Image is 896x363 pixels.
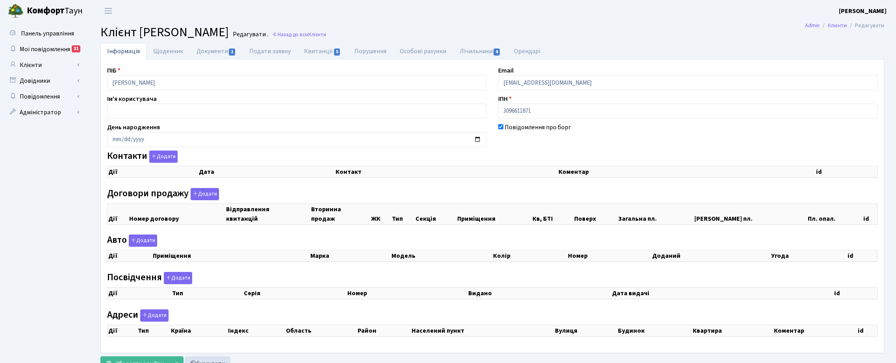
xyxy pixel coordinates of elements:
[107,235,157,247] label: Авто
[27,4,65,17] b: Комфорт
[507,43,547,60] a: Орендарі
[393,43,453,60] a: Особові рахунки
[694,203,807,224] th: [PERSON_NAME] пл.
[348,43,393,60] a: Порушення
[308,31,326,38] span: Клієнти
[4,26,83,41] a: Панель управління
[189,186,219,200] a: Додати
[391,250,492,262] th: Модель
[8,3,24,19] img: logo.png
[4,41,83,57] a: Мої повідомлення31
[198,166,335,178] th: Дата
[532,203,573,224] th: Кв, БТІ
[770,250,847,262] th: Угода
[4,89,83,104] a: Повідомлення
[456,203,532,224] th: Приміщення
[225,203,310,224] th: Відправлення квитанцій
[370,203,391,224] th: ЖК
[107,66,121,75] label: ПІБ
[558,166,815,178] th: Коментар
[108,287,171,299] th: Дії
[415,203,456,224] th: Секція
[129,235,157,247] button: Авто
[467,287,611,299] th: Видано
[357,325,411,336] th: Район
[505,123,571,132] label: Повідомлення про борг
[107,309,169,322] label: Адреси
[107,188,219,200] label: Договори продажу
[272,31,326,38] a: Назад до всіхКлієнти
[310,203,370,224] th: Вторинна продаж
[147,43,190,60] a: Щоденник
[847,250,877,262] th: id
[107,123,160,132] label: День народження
[72,45,80,52] div: 31
[147,149,178,163] a: Додати
[21,29,74,38] span: Панель управління
[108,203,129,224] th: Дії
[137,325,170,336] th: Тип
[651,250,770,262] th: Доданий
[453,43,507,60] a: Лічильники
[107,272,192,284] label: Посвідчення
[190,43,243,60] a: Документи
[27,4,83,18] span: Таун
[839,7,887,15] b: [PERSON_NAME]
[839,6,887,16] a: [PERSON_NAME]
[493,48,500,56] span: 4
[229,48,235,56] span: 1
[807,203,863,224] th: Пл. опал.
[100,43,147,60] a: Інформація
[573,203,618,224] th: Поверх
[828,21,847,30] a: Клієнти
[191,188,219,200] button: Договори продажу
[347,287,468,299] th: Номер
[162,270,192,284] a: Додати
[692,325,773,336] th: Квартира
[108,325,137,336] th: Дії
[170,325,227,336] th: Країна
[108,166,198,178] th: Дії
[285,325,357,336] th: Область
[164,272,192,284] button: Посвідчення
[231,31,268,38] small: Редагувати .
[243,287,346,299] th: Серія
[4,104,83,120] a: Адміністратор
[171,287,243,299] th: Тип
[805,21,820,30] a: Admin
[411,325,554,336] th: Населений пункт
[335,166,557,178] th: Контакт
[618,203,694,224] th: Загальна пл.
[554,325,618,336] th: Вулиця
[227,325,286,336] th: Індекс
[100,23,229,41] span: Клієнт [PERSON_NAME]
[833,287,877,299] th: id
[243,43,297,60] a: Подати заявку
[138,308,169,322] a: Додати
[4,73,83,89] a: Довідники
[107,151,178,163] label: Контакти
[20,45,70,54] span: Мої повідомлення
[857,325,877,336] th: id
[310,250,391,262] th: Марка
[847,21,884,30] li: Редагувати
[863,203,877,224] th: id
[793,17,896,34] nav: breadcrumb
[149,151,178,163] button: Контакти
[297,43,347,60] a: Квитанції
[152,250,310,262] th: Приміщення
[4,57,83,73] a: Клієнти
[334,48,340,56] span: 5
[107,94,157,104] label: Ім'я користувача
[127,233,157,247] a: Додати
[773,325,857,336] th: Коментар
[567,250,651,262] th: Номер
[617,325,692,336] th: Будинок
[108,250,152,262] th: Дії
[98,4,118,17] button: Переключити навігацію
[492,250,567,262] th: Колір
[815,166,877,178] th: id
[498,94,512,104] label: ІПН
[140,309,169,322] button: Адреси
[391,203,415,224] th: Тип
